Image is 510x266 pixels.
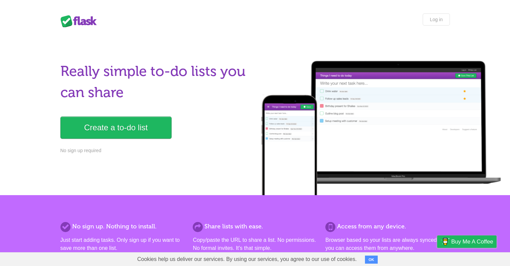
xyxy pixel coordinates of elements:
h2: Access from any device. [325,222,450,231]
p: Just start adding tasks. Only sign up if you want to save more than one list. [60,236,185,252]
span: Cookies help us deliver our services. By using our services, you agree to our use of cookies. [131,253,364,266]
p: Copy/paste the URL to share a list. No permissions. No formal invites. It's that simple. [193,236,317,252]
h2: Share lists with ease. [193,222,317,231]
a: Buy me a coffee [437,235,497,248]
div: Flask Lists [60,15,101,27]
p: No sign up required [60,147,251,154]
h2: No sign up. Nothing to install. [60,222,185,231]
button: OK [365,256,378,264]
span: Buy me a coffee [451,236,493,248]
a: Create a to-do list [60,117,172,139]
a: Log in [423,13,450,26]
img: Buy me a coffee [441,236,450,247]
p: Browser based so your lists are always synced and you can access them from anywhere. [325,236,450,252]
h1: Really simple to-do lists you can share [60,61,251,103]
